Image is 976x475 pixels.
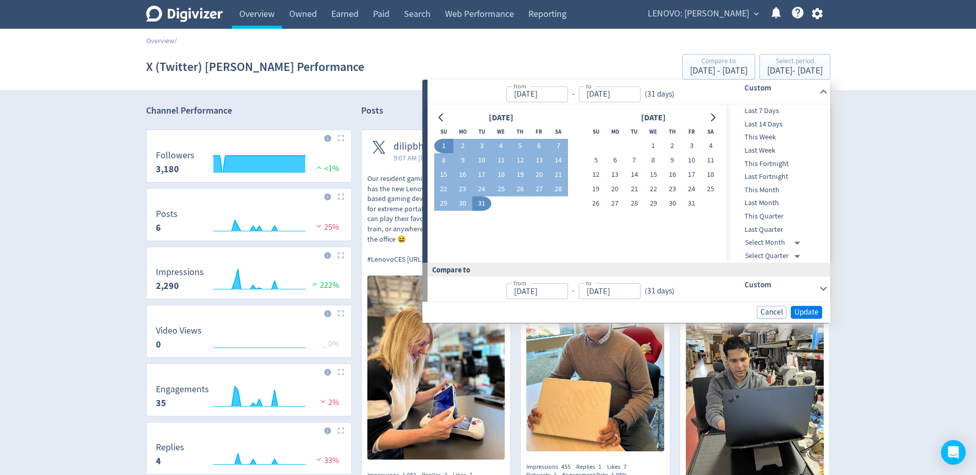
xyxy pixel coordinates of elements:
button: 6 [529,139,548,153]
dt: Impressions [156,266,204,278]
button: 1 [644,139,663,153]
button: 29 [644,196,663,211]
div: from-to(31 days)Custom [428,277,830,301]
th: Thursday [510,124,529,139]
div: [DATE] - [DATE] [767,66,823,76]
a: Overview [146,36,174,45]
p: Our resident gaming fan, [PERSON_NAME], has the new Lenovo Legion Go S Windows-based gaming devic... [367,174,505,264]
button: 16 [663,168,682,182]
img: Placeholder [338,427,344,434]
button: 19 [587,182,606,196]
dt: Posts [156,208,178,220]
button: 28 [549,182,568,196]
span: 7 [624,463,627,471]
button: 11 [491,153,510,168]
button: Select period[DATE]- [DATE] [759,54,830,80]
dt: Video Views [156,325,202,337]
nav: presets [726,104,828,263]
strong: 4 [156,455,161,467]
button: 27 [606,196,625,211]
th: Saturday [701,124,720,139]
span: Last Fortnight [726,171,828,182]
div: This Week [726,131,828,144]
a: dilipbhatia9:07 AM [DATE] AEDTOur resident gaming fan, [PERSON_NAME], has the new Lenovo Legion G... [362,130,511,462]
svg: Engagements 35 [151,385,347,412]
svg: Posts 6 [151,209,347,236]
button: 9 [663,153,682,168]
div: Select Quarter [745,249,804,263]
span: This Month [726,185,828,196]
img: Placeholder [338,193,344,200]
button: 18 [701,168,720,182]
span: Update [794,308,819,316]
span: LENOVO: [PERSON_NAME] [648,6,749,22]
button: 6 [606,153,625,168]
span: Last Quarter [726,224,828,235]
svg: Video Views 0 [151,326,347,353]
button: 12 [587,168,606,182]
div: Last Week [726,144,828,157]
button: 17 [472,168,491,182]
div: from-to(31 days)Custom [428,80,830,104]
div: [DATE] [638,111,669,125]
button: 24 [682,182,701,196]
th: Thursday [663,124,682,139]
button: 21 [625,182,644,196]
button: LENOVO: [PERSON_NAME] [644,6,761,22]
span: 455 [561,463,571,471]
span: 33% [314,455,339,466]
a: dilipbhatia11:30 PM [DATE] AEDTA beautiful ThinkPad box. Lenovo uses bamboo &amp; sugar cane fibe... [521,130,670,454]
button: 22 [434,182,453,196]
th: Wednesday [491,124,510,139]
button: 3 [472,139,491,153]
div: Select Month [745,236,804,249]
span: Last 14 Days [726,119,828,130]
h1: X (Twitter) [PERSON_NAME] Performance [146,50,364,83]
img: negative-performance.svg [314,455,324,463]
button: 14 [625,168,644,182]
span: Last 7 Days [726,105,828,117]
span: dilipbhatia [394,141,456,153]
button: 16 [453,168,472,182]
div: from-to(31 days)Custom [428,104,830,263]
span: Last Week [726,145,828,156]
span: / [174,36,177,45]
img: positive-performance.svg [310,280,320,288]
label: to [586,82,592,90]
div: This Quarter [726,210,828,223]
h6: Custom [744,82,815,94]
button: 7 [549,139,568,153]
button: 26 [587,196,606,211]
label: from [513,279,526,287]
strong: 2,290 [156,280,179,292]
button: 28 [625,196,644,211]
img: Placeholder [338,135,344,141]
button: 30 [453,196,472,211]
button: 24 [472,182,491,196]
span: 1 [598,463,601,471]
button: 23 [453,182,472,196]
button: 5 [587,153,606,168]
label: to [586,279,592,287]
button: Go to previous month [434,111,449,125]
label: from [513,82,526,90]
button: 7 [625,153,644,168]
div: [DATE] [486,111,517,125]
button: 18 [491,168,510,182]
button: 13 [606,168,625,182]
th: Friday [682,124,701,139]
button: 1 [434,139,453,153]
img: negative-performance.svg [318,397,328,405]
div: - [568,285,579,297]
div: This Fortnight [726,157,828,171]
button: 21 [549,168,568,182]
img: Placeholder [338,252,344,259]
div: This Month [726,184,828,197]
button: 31 [472,196,491,211]
button: 12 [510,153,529,168]
svg: Replies 4 [151,443,347,470]
span: <1% [314,163,339,174]
dt: Followers [156,150,194,161]
span: This Fortnight [726,158,828,170]
button: 17 [682,168,701,182]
